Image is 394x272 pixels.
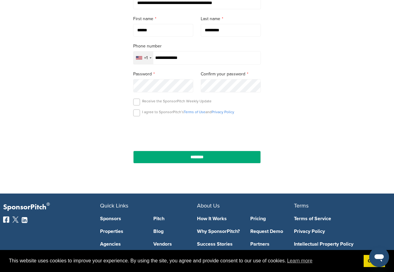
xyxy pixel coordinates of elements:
[250,229,294,234] a: Request Demo
[250,216,294,221] a: Pricing
[153,242,197,247] a: Vendors
[201,71,261,78] label: Confirm your password
[212,110,234,114] a: Privacy Policy
[197,216,241,221] a: How It Works
[12,216,19,223] img: Twitter
[134,51,153,64] div: Selected country
[133,71,193,78] label: Password
[250,242,294,247] a: Partners
[162,123,232,142] iframe: reCAPTCHA
[197,229,241,234] a: Why SponsorPitch?
[133,16,193,22] label: First name
[153,216,197,221] a: Pitch
[142,99,212,104] p: Receive the SponsorPitch Weekly Update
[286,256,313,265] a: learn more about cookies
[369,247,389,267] iframe: Button to launch messaging window
[184,110,205,114] a: Terms of Use
[133,43,261,50] label: Phone number
[364,255,385,267] a: dismiss cookie message
[153,229,197,234] a: Blog
[144,56,148,60] div: +1
[100,229,144,234] a: Properties
[46,200,50,208] span: ®
[142,109,234,114] p: I agree to SponsorPitch’s and
[100,202,128,209] span: Quick Links
[197,202,220,209] span: About Us
[197,242,241,247] a: Success Stories
[3,203,100,212] p: SponsorPitch
[294,216,382,221] a: Terms of Service
[100,216,144,221] a: Sponsors
[294,242,382,247] a: Intellectual Property Policy
[3,216,9,223] img: Facebook
[201,16,261,22] label: Last name
[294,202,309,209] span: Terms
[294,229,382,234] a: Privacy Policy
[100,242,144,247] a: Agencies
[9,256,359,265] span: This website uses cookies to improve your experience. By using the site, you agree and provide co...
